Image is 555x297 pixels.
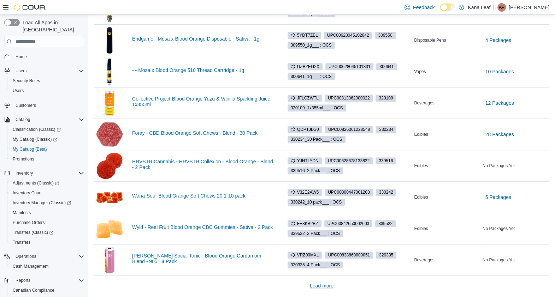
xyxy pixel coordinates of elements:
[13,67,84,75] span: Users
[288,251,322,259] span: VRZ00MXL
[132,193,275,199] a: Wana-Sour Blood Orange Soft Chews 20:1-10 pack
[291,199,342,205] span: 330242_10 pack___ : OCS
[483,127,517,141] button: 28 Packages
[328,252,370,258] span: UPC 00838860009051
[485,194,511,201] span: 5 Packages
[481,224,549,233] div: No Packages Yet
[291,158,319,164] span: YJHTLYDN
[16,54,27,60] span: Home
[378,32,392,38] span: 309550
[483,65,517,79] button: 10 Packages
[95,120,124,148] img: Foray - CBD Blood Orange Soft Chews - Blend - 30 Pack
[413,256,481,264] div: Beverages
[307,279,336,293] button: Load more
[1,251,87,261] button: Operations
[288,126,322,133] span: QDPTJLG0
[413,4,435,11] span: Feedback
[13,53,30,61] a: Home
[327,32,369,38] span: UPC 00628045102642
[16,170,33,176] span: Inventory
[7,218,87,228] button: Purchase Orders
[10,189,46,197] a: Inventory Count
[378,220,392,227] span: 339522
[288,104,346,111] span: 320109_1x355ml___ : OCS
[13,180,59,186] span: Adjustments (Classic)
[288,199,345,206] span: 330242_10 pack___ : OCS
[7,188,87,198] button: Inventory Count
[1,66,87,76] button: Users
[497,3,506,12] div: Avery Pitawanakwat
[379,63,394,70] span: 300641
[13,101,84,109] span: Customers
[10,155,84,163] span: Promotions
[10,218,84,227] span: Purchase Orders
[10,135,60,144] a: My Catalog (Classic)
[10,86,84,95] span: Users
[288,32,321,39] span: 5YDT7ZBL
[329,63,371,70] span: UPC 00628045101331
[13,156,34,162] span: Promotions
[10,199,84,207] span: Inventory Manager (Classic)
[10,179,62,187] a: Adjustments (Classic)
[13,190,43,196] span: Inventory Count
[324,220,373,227] span: UPC00842650002603
[95,89,124,117] img: Collective Project-Blood Orange Yuzu & Vanilla Sparkling Juice-1x355ml
[10,228,56,237] a: Transfers (Classic)
[327,220,370,227] span: UPC 00842650002603
[291,105,343,111] span: 320109_1x355ml___ : OCS
[379,252,393,258] span: 320335
[10,238,84,247] span: Transfers
[10,145,84,153] span: My Catalog (Beta)
[13,220,45,225] span: Purchase Orders
[7,86,87,96] button: Users
[402,0,437,14] a: Feedback
[376,126,396,133] span: 330234
[291,42,332,48] span: 309550_1g___ : OCS
[485,68,514,75] span: 10 Packages
[493,3,495,12] p: |
[291,230,340,237] span: 339522_2 Pack___ : OCS
[288,261,343,268] span: 320335_4 Pack___ : OCS
[379,95,393,101] span: 320109
[325,251,373,259] span: UPC00838860009051
[485,37,511,44] span: 4 Packages
[16,278,30,283] span: Reports
[1,51,87,62] button: Home
[7,134,87,144] a: My Catalog (Classic)
[324,32,372,39] span: UPC00628045102642
[7,125,87,134] a: Classification (Classic)
[13,169,36,177] button: Inventory
[95,57,124,86] img: - - Mosa x Blood Orange 510 Thread Cartridge - 1g
[10,262,51,271] a: Cash Management
[10,208,34,217] a: Manifests
[413,36,481,44] div: Disposable Pens
[288,136,346,143] span: 330234_30 Pack___ : OCS
[1,100,87,110] button: Customers
[95,246,124,274] img: Cann Social Tonic - Blood Orange Cardamom - Blend - 9051 4 Pack
[288,167,343,174] span: 339516_2 Pack___ : OCS
[95,183,124,211] img: Wana-Sour Blood Orange Soft Chews 20:1-10 pack
[379,126,393,133] span: 330234
[13,200,71,206] span: Inventory Manager (Classic)
[10,208,84,217] span: Manifests
[413,162,481,170] div: Edibles
[13,137,57,142] span: My Catalog (Classic)
[288,73,335,80] span: 300641_1g___ : OCS
[328,95,370,101] span: UPC 00813862000022
[291,73,332,80] span: 300641_1g___ : OCS
[291,136,342,143] span: 330234_30 Pack___ : OCS
[132,130,275,136] a: Foray - CBD Blood Orange Soft Chews - Blend - 30 Pack
[16,103,36,108] span: Customers
[10,155,37,163] a: Promotions
[7,237,87,247] button: Transfers
[440,4,455,11] input: Dark Mode
[291,32,318,38] span: 5YDT7ZBL
[13,169,84,177] span: Inventory
[1,115,87,125] button: Catalog
[325,95,373,102] span: UPC00813862000022
[483,33,514,47] button: 4 Packages
[485,131,514,138] span: 28 Packages
[483,190,514,204] button: 5 Packages
[325,63,374,70] span: UPC00628045101331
